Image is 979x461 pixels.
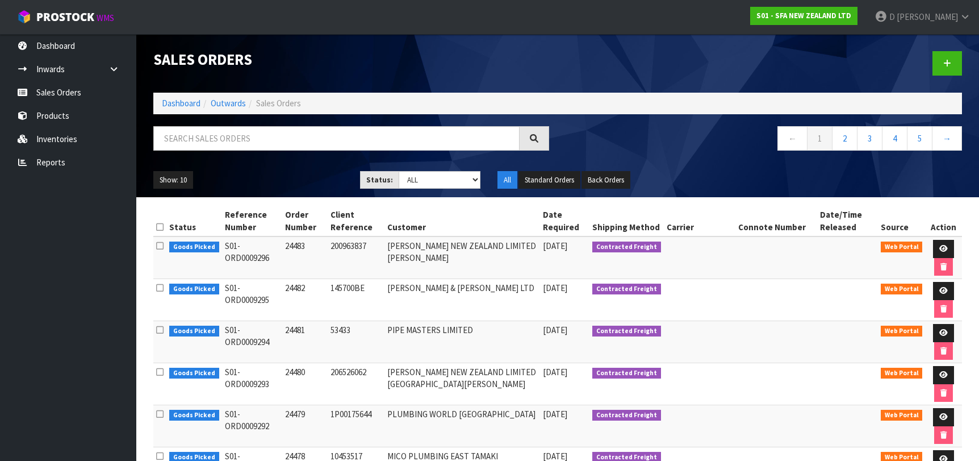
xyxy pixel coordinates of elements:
[169,326,219,337] span: Goods Picked
[581,171,630,189] button: Back Orders
[897,11,958,22] span: [PERSON_NAME]
[256,98,301,109] span: Sales Orders
[211,98,246,109] a: Outwards
[328,236,384,279] td: 200963837
[282,206,328,236] th: Order Number
[169,410,219,421] span: Goods Picked
[777,126,808,151] a: ←
[832,126,857,151] a: 2
[907,126,932,151] a: 5
[222,236,283,279] td: S01-ORD0009296
[543,240,567,251] span: [DATE]
[17,10,31,24] img: cube-alt.png
[222,405,283,447] td: S01-ORD0009292
[384,279,540,321] td: [PERSON_NAME] & [PERSON_NAME] LTD
[282,279,328,321] td: 24482
[756,11,851,20] strong: S01 - SFA NEW ZEALAND LTD
[384,405,540,447] td: PLUMBING WORLD [GEOGRAPHIC_DATA]
[889,11,895,22] span: D
[97,13,114,23] small: WMS
[932,126,962,151] a: →
[153,126,520,151] input: Search sales orders
[543,283,567,293] span: [DATE]
[592,284,661,295] span: Contracted Freight
[328,321,384,363] td: 53433
[592,368,661,379] span: Contracted Freight
[222,363,283,405] td: S01-ORD0009293
[540,206,589,236] th: Date Required
[153,51,549,68] h1: Sales Orders
[153,171,193,189] button: Show: 10
[566,126,962,154] nav: Page navigation
[328,363,384,405] td: 206526062
[328,279,384,321] td: 145700BE
[222,206,283,236] th: Reference Number
[881,242,923,253] span: Web Portal
[881,284,923,295] span: Web Portal
[543,409,567,420] span: [DATE]
[881,368,923,379] span: Web Portal
[857,126,882,151] a: 3
[282,405,328,447] td: 24479
[925,206,962,236] th: Action
[328,206,384,236] th: Client Reference
[592,410,661,421] span: Contracted Freight
[882,126,907,151] a: 4
[807,126,832,151] a: 1
[166,206,222,236] th: Status
[282,236,328,279] td: 24483
[282,321,328,363] td: 24481
[36,10,94,24] span: ProStock
[881,326,923,337] span: Web Portal
[497,171,517,189] button: All
[878,206,926,236] th: Source
[222,279,283,321] td: S01-ORD0009295
[384,363,540,405] td: [PERSON_NAME] NEW ZEALAND LIMITED [GEOGRAPHIC_DATA][PERSON_NAME]
[543,367,567,377] span: [DATE]
[169,242,219,253] span: Goods Picked
[366,175,393,185] strong: Status:
[384,236,540,279] td: [PERSON_NAME] NEW ZEALAND LIMITED [PERSON_NAME]
[169,368,219,379] span: Goods Picked
[735,206,817,236] th: Connote Number
[592,242,661,253] span: Contracted Freight
[592,326,661,337] span: Contracted Freight
[589,206,664,236] th: Shipping Method
[881,410,923,421] span: Web Portal
[384,321,540,363] td: PIPE MASTERS LIMITED
[282,363,328,405] td: 24480
[162,98,200,109] a: Dashboard
[664,206,736,236] th: Carrier
[518,171,580,189] button: Standard Orders
[543,325,567,335] span: [DATE]
[222,321,283,363] td: S01-ORD0009294
[169,284,219,295] span: Goods Picked
[817,206,878,236] th: Date/Time Released
[328,405,384,447] td: 1P00175644
[384,206,540,236] th: Customer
